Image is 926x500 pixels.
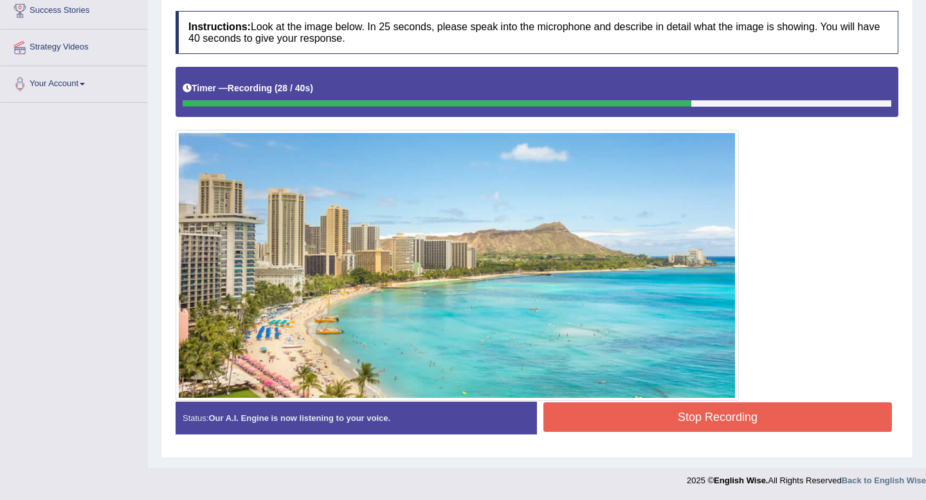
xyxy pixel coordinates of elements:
[1,66,147,98] a: Your Account
[1,30,147,62] a: Strategy Videos
[188,21,251,32] b: Instructions:
[228,83,272,93] b: Recording
[543,402,892,432] button: Stop Recording
[842,476,926,485] a: Back to English Wise
[714,476,768,485] strong: English Wise.
[275,83,278,93] b: (
[176,11,898,54] h4: Look at the image below. In 25 seconds, please speak into the microphone and describe in detail w...
[278,83,311,93] b: 28 / 40s
[687,468,926,487] div: 2025 © All Rights Reserved
[208,413,390,423] strong: Our A.I. Engine is now listening to your voice.
[310,83,313,93] b: )
[176,402,537,434] div: Status:
[183,84,313,93] h5: Timer —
